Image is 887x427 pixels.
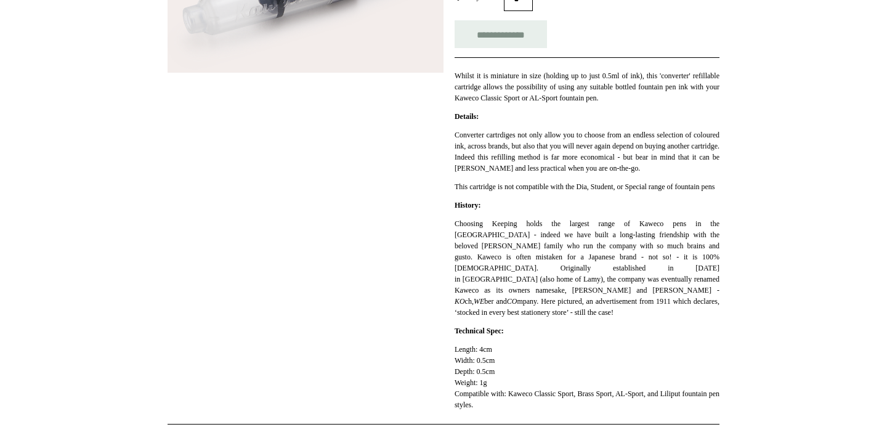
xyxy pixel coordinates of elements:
p: Choosing Keeping holds the largest range of Kaweco pens in the [GEOGRAPHIC_DATA] - indeed we have... [455,218,719,318]
p: Whilst it is miniature in size (holding up to just 0.5ml of ink), this 'converter' refillable car... [455,70,719,104]
p: Length: 4cm Width: 0.5cm Depth: 0.5cm Weight: 1g Compatible with: Kaweco Classic Sport, Brass Spo... [455,344,719,410]
em: WE [474,297,484,306]
p: This cartridge is not compatible with the Dia, Student, or Special range of fountain pens [455,181,719,192]
p: Converter cartrdiges not only allow you to choose from an endless selection of coloured ink, acro... [455,129,719,174]
em: KO [455,297,465,306]
strong: Technical Spec: [455,327,504,335]
em: CO [507,297,517,306]
strong: History: [455,201,481,209]
strong: Details: [455,112,479,121]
